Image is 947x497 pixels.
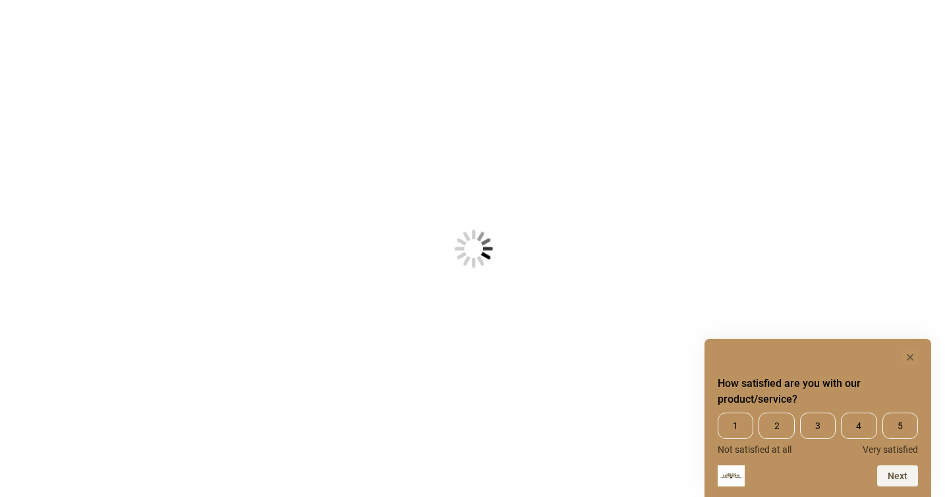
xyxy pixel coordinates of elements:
[718,444,791,455] span: Not satisfied at all
[882,413,918,439] span: 5
[718,376,918,407] h2: How satisfied are you with our product/service? Select an option from 1 to 5, with 1 being Not sa...
[841,413,876,439] span: 4
[718,349,918,486] div: How satisfied are you with our product/service? Select an option from 1 to 5, with 1 being Not sa...
[800,413,836,439] span: 3
[389,164,558,333] img: Loading
[863,444,918,455] span: Very satisfied
[902,349,918,365] button: Hide survey
[718,413,918,455] div: How satisfied are you with our product/service? Select an option from 1 to 5, with 1 being Not sa...
[877,465,918,486] button: Next question
[759,413,794,439] span: 2
[718,413,753,439] span: 1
